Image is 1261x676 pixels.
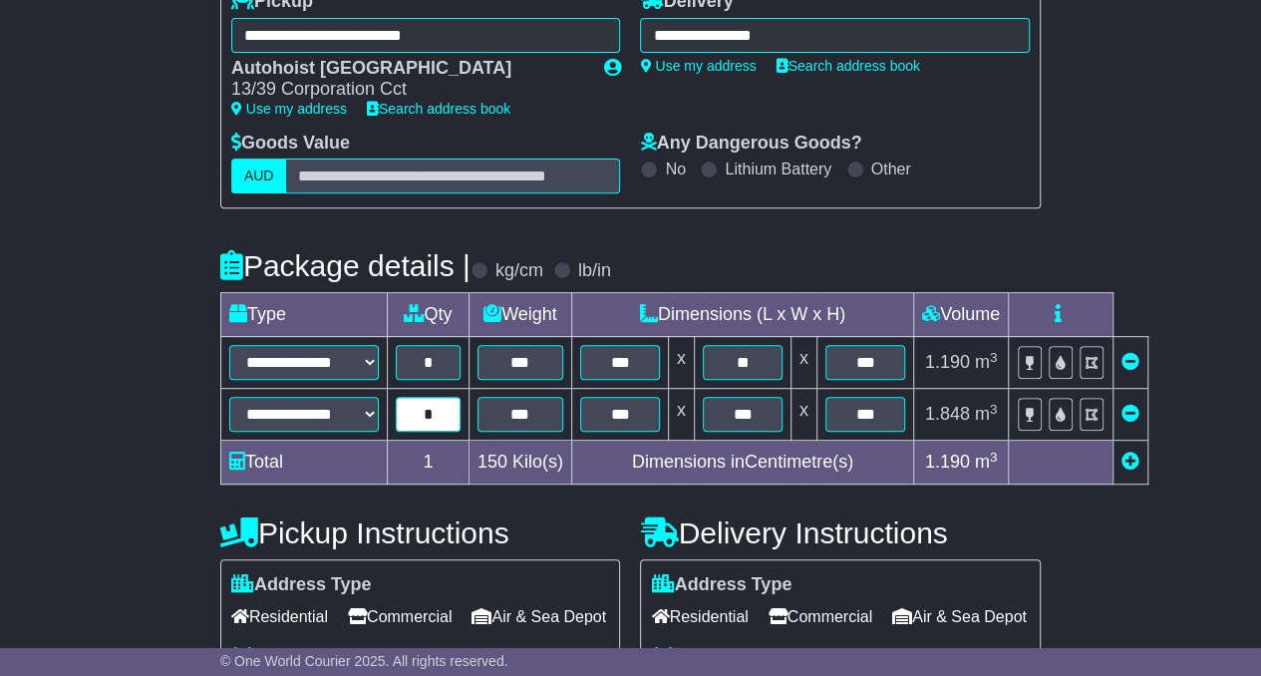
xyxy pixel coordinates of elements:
[220,249,471,282] h4: Package details |
[640,58,756,74] a: Use my address
[1121,404,1139,424] a: Remove this item
[668,389,694,441] td: x
[990,402,998,417] sup: 3
[769,601,872,632] span: Commercial
[231,574,372,596] label: Address Type
[220,653,508,669] span: © One World Courier 2025. All rights reserved.
[990,350,998,365] sup: 3
[651,601,748,632] span: Residential
[571,441,913,485] td: Dimensions in Centimetre(s)
[925,404,970,424] span: 1.848
[975,352,998,372] span: m
[231,79,584,101] div: 13/39 Corporation Cct
[790,389,816,441] td: x
[578,260,611,282] label: lb/in
[231,159,287,193] label: AUD
[790,337,816,389] td: x
[571,293,913,337] td: Dimensions (L x W x H)
[469,293,571,337] td: Weight
[387,293,469,337] td: Qty
[495,260,543,282] label: kg/cm
[1121,352,1139,372] a: Remove this item
[975,404,998,424] span: m
[348,601,452,632] span: Commercial
[472,601,606,632] span: Air & Sea Depot
[665,160,685,178] label: No
[231,133,350,155] label: Goods Value
[871,160,911,178] label: Other
[220,516,621,549] h4: Pickup Instructions
[640,516,1041,549] h4: Delivery Instructions
[231,601,328,632] span: Residential
[220,441,387,485] td: Total
[925,452,970,472] span: 1.190
[892,601,1027,632] span: Air & Sea Depot
[913,293,1008,337] td: Volume
[975,452,998,472] span: m
[469,441,571,485] td: Kilo(s)
[1121,452,1139,472] a: Add new item
[477,452,507,472] span: 150
[640,133,861,155] label: Any Dangerous Goods?
[777,58,920,74] a: Search address book
[367,101,510,117] a: Search address book
[668,337,694,389] td: x
[925,352,970,372] span: 1.190
[231,101,347,117] a: Use my address
[220,293,387,337] td: Type
[725,160,831,178] label: Lithium Battery
[231,58,584,80] div: Autohoist [GEOGRAPHIC_DATA]
[387,441,469,485] td: 1
[651,574,791,596] label: Address Type
[990,450,998,465] sup: 3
